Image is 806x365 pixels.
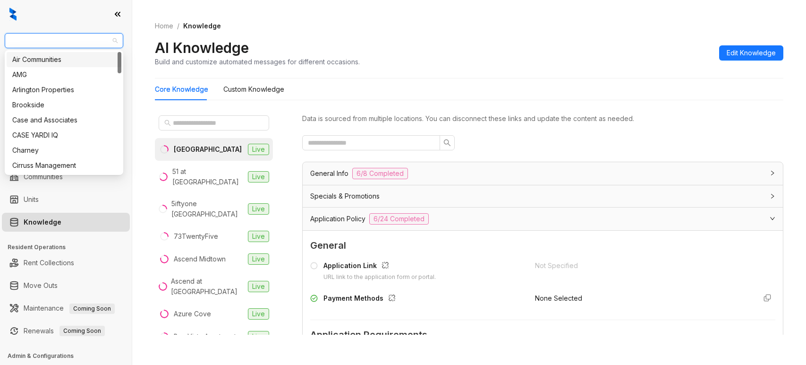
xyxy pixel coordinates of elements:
span: None Selected [535,294,582,302]
span: Knowledge [183,22,221,30]
span: Specials & Promotions [310,191,380,201]
span: search [164,120,171,126]
div: CASE YARDI IQ [12,130,116,140]
span: Coming Soon [69,304,115,314]
li: Leads [2,63,130,82]
div: CASE YARDI IQ [7,128,121,143]
span: Edit Knowledge [727,48,776,58]
span: Live [248,331,269,342]
div: Ascend at [GEOGRAPHIC_DATA] [171,276,244,297]
h3: Admin & Configurations [8,352,132,360]
button: Edit Knowledge [719,45,783,61]
span: collapsed [770,193,775,199]
div: Specials & Promotions [303,185,783,207]
span: Live [248,171,269,182]
div: Case and Associates [12,115,116,125]
div: Application Policy6/24 Completed [303,208,783,230]
a: Knowledge [24,213,61,232]
li: Collections [2,127,130,146]
li: Knowledge [2,213,130,232]
div: Core Knowledge [155,84,208,95]
span: Live [248,231,269,242]
a: Units [24,190,39,209]
div: Charney [7,143,121,158]
img: logo [9,8,17,21]
a: Communities [24,167,63,186]
h2: AI Knowledge [155,39,249,57]
li: Rent Collections [2,253,130,272]
div: Bay Vista Apartments [174,331,239,342]
div: 51 at [GEOGRAPHIC_DATA] [172,166,244,187]
div: Arlington Properties [12,85,116,95]
div: Air Communities [7,52,121,67]
div: General Info6/8 Completed [303,162,783,185]
li: / [177,21,179,31]
a: Move Outs [24,276,58,295]
li: Maintenance [2,299,130,318]
span: expanded [770,216,775,221]
li: Move Outs [2,276,130,295]
div: Build and customize automated messages for different occasions. [155,57,360,67]
div: 73TwentyFive [174,231,218,242]
li: Renewals [2,322,130,340]
span: collapsed [770,170,775,176]
h3: Resident Operations [8,243,132,252]
div: Brookside [12,100,116,110]
div: Payment Methods [323,293,399,305]
div: [GEOGRAPHIC_DATA] [174,144,242,155]
span: Live [248,144,269,155]
div: Ascend Midtown [174,254,226,264]
a: Rent Collections [24,253,74,272]
span: General [310,238,775,253]
span: search [443,139,451,147]
span: Live [248,308,269,320]
span: Application Policy [310,214,365,224]
li: Leasing [2,104,130,123]
li: Communities [2,167,130,186]
span: Coming Soon [59,326,105,336]
div: Air Communities [12,54,116,65]
div: Application Link [323,261,436,273]
span: Live [248,281,269,292]
a: Home [153,21,175,31]
div: AMG [12,70,116,80]
div: Cirruss Management [12,160,116,171]
div: Custom Knowledge [223,84,284,95]
div: Arlington Properties [7,82,121,97]
span: Live [248,253,269,265]
span: Live [248,203,269,215]
div: Charney [12,145,116,156]
span: General Info [310,168,348,179]
span: Application Requirements [310,328,775,342]
div: Case and Associates [7,113,121,128]
div: 5iftyone [GEOGRAPHIC_DATA] [171,199,244,219]
div: Data is sourced from multiple locations. You can disconnect these links and update the content as... [302,113,783,124]
li: Units [2,190,130,209]
div: Cirruss Management [7,158,121,173]
a: RenewalsComing Soon [24,322,105,340]
span: 6/24 Completed [369,213,429,225]
span: RR Living [10,34,118,48]
span: 6/8 Completed [352,168,408,179]
div: Not Specified [535,261,748,271]
div: Brookside [7,97,121,113]
div: Azure Cove [174,309,211,319]
div: AMG [7,67,121,82]
div: URL link to the application form or portal. [323,273,436,282]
